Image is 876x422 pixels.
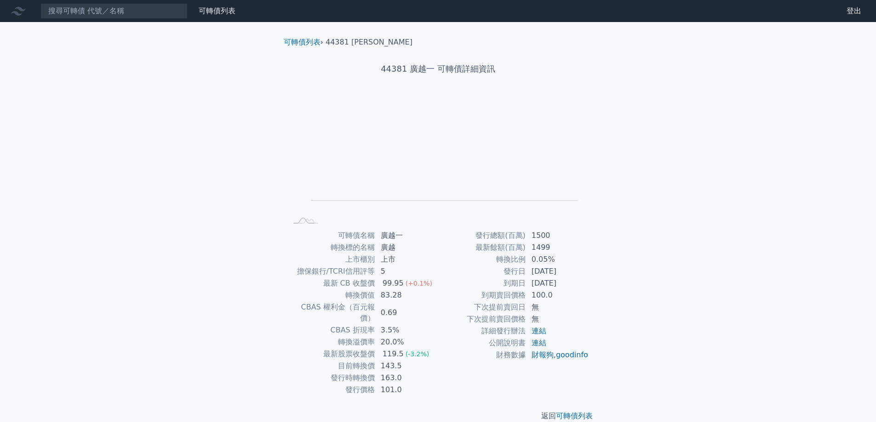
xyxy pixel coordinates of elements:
td: 發行日 [438,265,526,277]
li: › [284,37,323,48]
td: 最新股票收盤價 [287,348,375,360]
td: 無 [526,301,589,313]
td: 下次提前賣回價格 [438,313,526,325]
td: 無 [526,313,589,325]
td: 可轉債名稱 [287,230,375,242]
td: 143.5 [375,360,438,372]
td: [DATE] [526,277,589,289]
td: 到期日 [438,277,526,289]
span: (-3.2%) [406,350,429,358]
td: 100.0 [526,289,589,301]
td: 轉換比例 [438,253,526,265]
td: 發行價格 [287,384,375,396]
td: 20.0% [375,336,438,348]
td: 轉換標的名稱 [287,242,375,253]
a: 財報狗 [532,350,554,359]
td: 83.28 [375,289,438,301]
td: 1500 [526,230,589,242]
td: 0.69 [375,301,438,324]
td: [DATE] [526,265,589,277]
h1: 44381 廣越一 可轉債詳細資訊 [276,62,600,75]
a: 登出 [839,4,869,18]
td: 目前轉換價 [287,360,375,372]
td: 1499 [526,242,589,253]
td: 上市 [375,253,438,265]
li: 44381 [PERSON_NAME] [326,37,412,48]
input: 搜尋可轉債 代號／名稱 [40,3,188,19]
span: (+0.1%) [406,280,432,287]
td: 3.5% [375,324,438,336]
div: 99.95 [381,278,406,289]
td: 發行總額(百萬) [438,230,526,242]
a: 可轉債列表 [284,38,321,46]
td: 下次提前賣回日 [438,301,526,313]
td: 最新餘額(百萬) [438,242,526,253]
p: 返回 [276,411,600,422]
td: 轉換價值 [287,289,375,301]
a: 連結 [532,338,546,347]
td: 0.05% [526,253,589,265]
td: CBAS 折現率 [287,324,375,336]
td: 5 [375,265,438,277]
a: goodinfo [556,350,588,359]
td: 最新 CB 收盤價 [287,277,375,289]
td: 發行時轉換價 [287,372,375,384]
td: CBAS 權利金（百元報價） [287,301,375,324]
td: 轉換溢價率 [287,336,375,348]
a: 可轉債列表 [199,6,235,15]
td: , [526,349,589,361]
td: 詳細發行辦法 [438,325,526,337]
td: 到期賣回價格 [438,289,526,301]
a: 可轉債列表 [556,411,593,420]
td: 廣越 [375,242,438,253]
g: Chart [302,104,578,214]
iframe: Chat Widget [830,378,876,422]
td: 上市櫃別 [287,253,375,265]
div: 119.5 [381,349,406,360]
td: 擔保銀行/TCRI信用評等 [287,265,375,277]
td: 財務數據 [438,349,526,361]
td: 163.0 [375,372,438,384]
td: 101.0 [375,384,438,396]
a: 連結 [532,326,546,335]
td: 公開說明書 [438,337,526,349]
td: 廣越一 [375,230,438,242]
